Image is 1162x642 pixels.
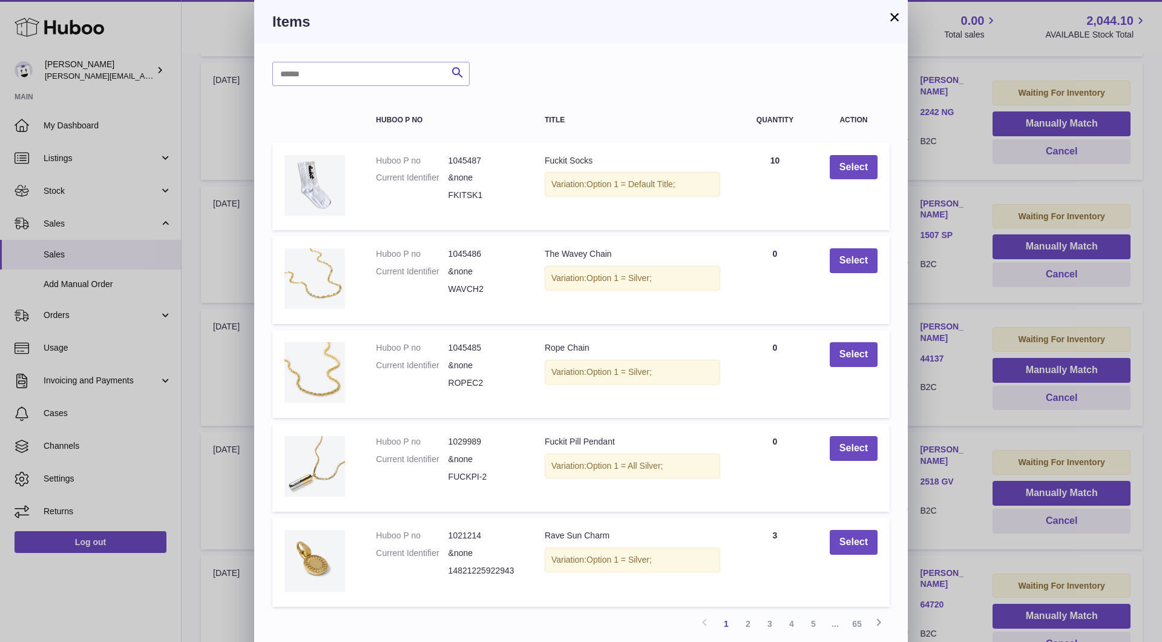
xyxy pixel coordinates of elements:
[732,143,818,231] td: 10
[376,360,448,371] dt: Current Identifier
[448,172,520,184] dd: &none
[448,565,520,577] dd: 14821225922943
[586,367,652,377] span: Option 1 = Silver;
[533,104,732,136] th: Title
[846,613,868,635] a: 65
[448,190,520,201] dd: FKITSK1
[732,104,818,136] th: Quantity
[830,342,878,367] button: Select
[376,530,448,541] dt: Huboo P no
[732,518,818,607] td: 3
[586,555,652,564] span: Option 1 = Silver;
[545,436,720,448] div: Fuckit Pill Pendant
[376,454,448,465] dt: Current Identifier
[545,172,720,197] div: Variation:
[272,12,890,31] h3: Items
[545,266,720,291] div: Variation:
[887,10,902,24] button: ×
[803,613,824,635] a: 5
[284,248,345,309] img: The Wavey Chain
[545,342,720,354] div: Rope Chain
[448,155,520,167] dd: 1045487
[545,155,720,167] div: Fuckit Socks
[284,155,345,216] img: Fuckit Socks
[545,360,720,385] div: Variation:
[586,179,675,189] span: Option 1 = Default Title;
[781,613,803,635] a: 4
[448,471,520,483] dd: FUCKPI-2
[448,454,520,465] dd: &none
[376,436,448,448] dt: Huboo P no
[830,155,878,180] button: Select
[284,342,345,403] img: Rope Chain
[448,548,520,559] dd: &none
[586,461,663,471] span: Option 1 = All Silver;
[448,530,520,541] dd: 1021214
[732,330,818,418] td: 0
[376,266,448,277] dt: Current Identifier
[376,172,448,184] dt: Current Identifier
[732,236,818,324] td: 0
[448,266,520,277] dd: &none
[830,436,878,461] button: Select
[737,613,759,635] a: 2
[545,530,720,541] div: Rave Sun Charm
[448,360,520,371] dd: &none
[448,342,520,354] dd: 1045485
[376,342,448,354] dt: Huboo P no
[364,104,533,136] th: Huboo P no
[284,530,345,592] img: Rave Sun Charm
[830,530,878,555] button: Select
[824,613,846,635] span: ...
[448,436,520,448] dd: 1029989
[284,436,345,497] img: Fuckit Pill Pendant
[732,424,818,512] td: 0
[448,283,520,295] dd: WAVCH2
[545,454,720,478] div: Variation:
[586,273,652,283] span: Option 1 = Silver;
[545,548,720,572] div: Variation:
[715,613,737,635] a: 1
[830,248,878,273] button: Select
[759,613,781,635] a: 3
[376,155,448,167] dt: Huboo P no
[818,104,890,136] th: Action
[448,248,520,260] dd: 1045486
[448,377,520,389] dd: ROPEC2
[376,248,448,260] dt: Huboo P no
[376,548,448,559] dt: Current Identifier
[545,248,720,260] div: The Wavey Chain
